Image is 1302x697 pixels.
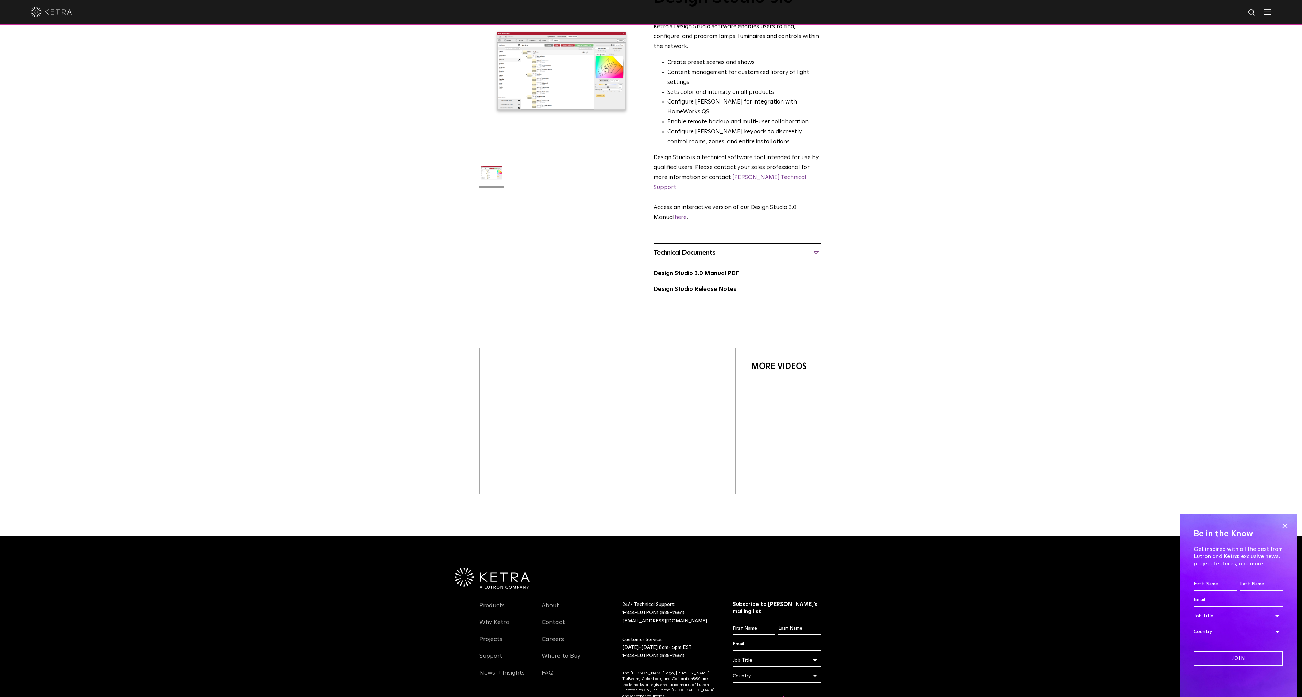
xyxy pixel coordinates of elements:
img: DS-2.0 [478,160,505,191]
a: Why Ketra [479,619,510,634]
p: Access an interactive version of our Design Studio 3.0 Manual . [654,203,821,223]
li: Sets color and intensity on all products [667,88,821,98]
div: Navigation Menu [479,601,532,685]
p: Design Studio is a technical software tool intended for use by qualified users. Please contact yo... [654,153,821,193]
input: Join [1194,651,1283,666]
div: Job Title [733,654,821,667]
a: Design Studio Release Notes [654,286,736,292]
p: Customer Service: [DATE]-[DATE] 8am- 5pm EST [622,636,715,660]
a: [PERSON_NAME] Technical Support [654,175,806,190]
h3: Subscribe to [PERSON_NAME]’s mailing list [733,601,821,615]
img: Ketra-aLutronCo_White_RGB [455,568,530,589]
div: Job Title [1194,609,1283,622]
input: First Name [1194,578,1237,591]
input: Email [1194,593,1283,607]
a: here [675,215,687,220]
p: 24/7 Technical Support: [622,601,715,625]
a: 1-844-LUTRON1 (588-7661) [622,610,685,615]
a: FAQ [542,669,554,685]
a: Products [479,602,505,618]
li: Content management for customized library of light settings [667,68,821,88]
input: First Name [733,622,775,635]
h4: Be in the Know [1194,527,1283,541]
img: search icon [1248,9,1256,17]
a: Where to Buy [542,652,580,668]
div: Technical Documents [654,247,821,258]
input: Last Name [1240,578,1283,591]
a: News + Insights [479,669,525,685]
a: 1-844-LUTRON1 (588-7661) [622,653,685,658]
p: Get inspired with all the best from Lutron and Ketra: exclusive news, project features, and more. [1194,546,1283,567]
a: About [542,602,559,618]
a: Careers [542,635,564,651]
div: Navigation Menu [542,601,594,685]
a: Support [479,652,502,668]
div: Country [733,669,821,683]
div: Country [1194,625,1283,638]
li: Create preset scenes and shows [667,58,821,68]
img: ketra-logo-2019-white [31,7,72,17]
a: Projects [479,635,502,651]
input: Email [733,638,821,651]
a: Design Studio 3.0 Manual PDF [654,271,739,276]
li: Enable remote backup and multi-user collaboration [667,117,821,127]
a: [EMAIL_ADDRESS][DOMAIN_NAME] [622,619,707,623]
li: Configure [PERSON_NAME] for integration with HomeWorks QS [667,97,821,117]
div: Ketra’s Design Studio software enables users to find, configure, and program lamps, luminaires an... [654,22,821,52]
a: Contact [542,619,565,634]
img: Hamburger%20Nav.svg [1264,9,1271,15]
li: Configure [PERSON_NAME] keypads to discreetly control rooms, zones, and entire installations [667,127,821,147]
input: Last Name [778,622,821,635]
div: More Videos [751,358,813,375]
